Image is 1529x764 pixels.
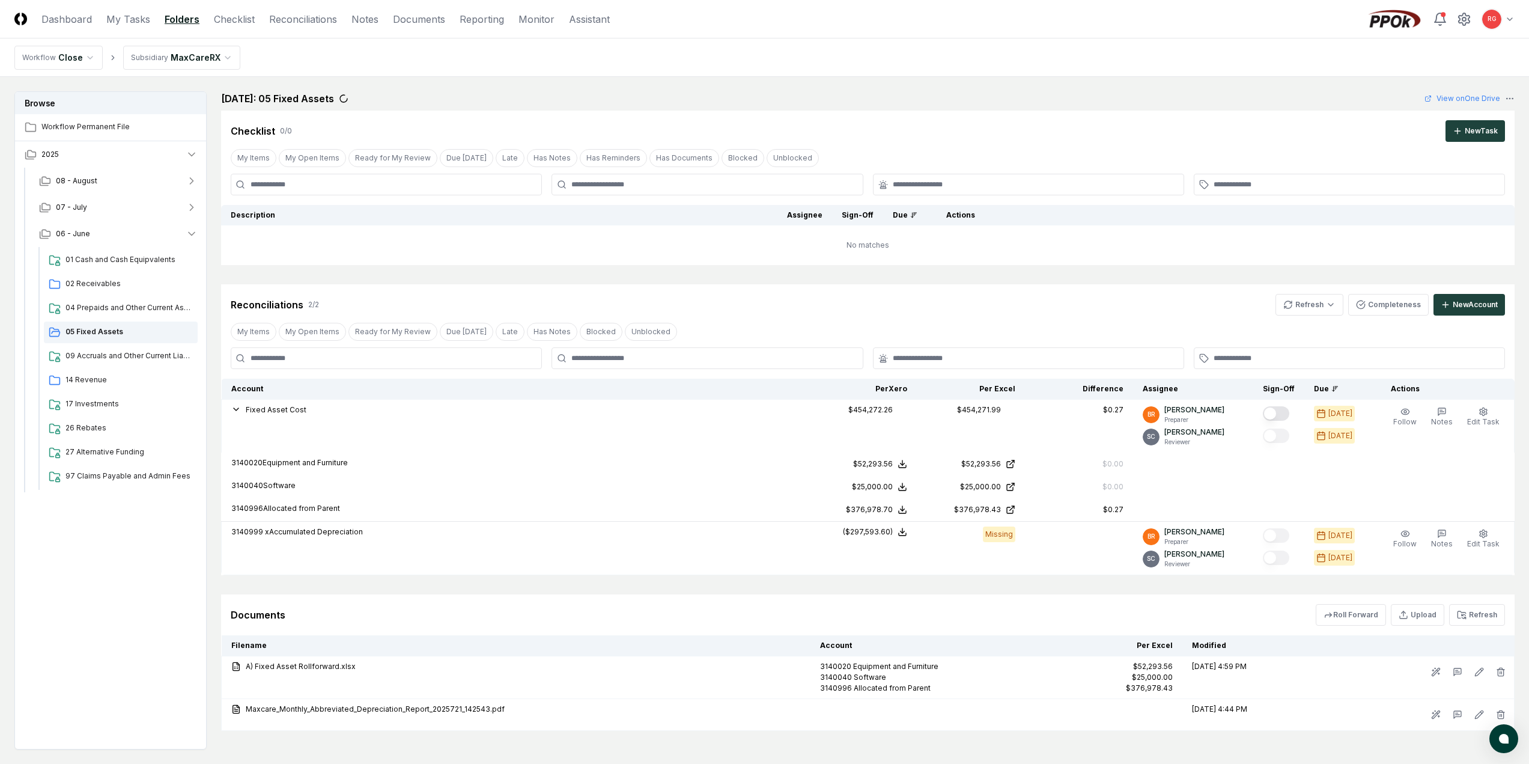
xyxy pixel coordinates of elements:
[231,608,285,622] div: Documents
[65,471,193,481] span: 97 Claims Payable and Admin Fees
[15,141,207,168] button: 2025
[569,12,610,26] a: Assistant
[580,149,647,167] button: Has Reminders
[1467,417,1500,426] span: Edit Task
[1263,528,1289,543] button: Mark complete
[722,149,764,167] button: Blocked
[1164,427,1224,438] p: [PERSON_NAME]
[280,126,292,136] div: 0 / 0
[777,205,832,225] th: Assignee
[29,194,207,221] button: 07 - July
[348,149,437,167] button: Ready for My Review
[231,149,276,167] button: My Items
[1126,683,1173,694] div: $376,978.43
[893,210,917,221] div: Due
[983,527,1015,542] div: Missing
[15,92,206,114] h3: Browse
[131,52,168,63] div: Subsidiary
[926,481,1015,492] a: $25,000.00
[1164,537,1224,546] p: Preparer
[1393,417,1417,426] span: Follow
[1147,432,1155,441] span: SC
[820,683,1065,694] div: 3140996 Allocated from Parent
[1424,93,1500,104] a: View onOne Drive
[1489,724,1518,753] button: atlas-launcher
[221,205,777,225] th: Description
[1025,379,1133,400] th: Difference
[820,661,1065,672] div: 3140020 Equipment and Furniture
[527,323,577,341] button: Has Notes
[832,205,883,225] th: Sign-Off
[846,504,907,515] button: $376,978.70
[843,527,907,537] button: ($297,593.60)
[41,149,59,160] span: 2025
[65,326,193,337] span: 05 Fixed Assets
[1102,459,1123,469] div: $0.00
[1253,379,1304,400] th: Sign-Off
[1328,408,1352,419] div: [DATE]
[1316,604,1386,626] button: Roll Forward
[65,423,193,433] span: 26 Rebates
[1449,604,1505,626] button: Refresh
[29,168,207,194] button: 08 - August
[1328,552,1352,563] div: [DATE]
[351,12,378,26] a: Notes
[1164,405,1224,415] p: [PERSON_NAME]
[22,52,56,63] div: Workflow
[231,323,276,341] button: My Items
[1148,532,1155,541] span: BR
[265,527,363,536] span: xAccumulated Depreciation
[44,466,198,487] a: 97 Claims Payable and Admin Fees
[1263,551,1289,565] button: Mark complete
[1103,504,1123,515] div: $0.27
[625,323,677,341] button: Unblocked
[29,221,207,247] button: 06 - June
[843,527,893,537] div: ($297,593.60)
[496,149,524,167] button: Late
[1182,635,1325,656] th: Modified
[1467,539,1500,548] span: Edit Task
[231,480,800,491] p: 3140040 Software
[917,379,1025,400] th: Per Excel
[1133,661,1173,672] div: $52,293.56
[14,46,240,70] nav: breadcrumb
[1391,405,1419,430] button: Follow
[231,704,801,715] a: Maxcare_Monthly_Abbreviated_Depreciation_Report_2025721_142543.pdf
[65,447,193,457] span: 27 Alternative Funding
[221,91,334,106] h2: [DATE]: 05 Fixed Assets
[44,346,198,367] a: 09 Accruals and Other Current Liabilities
[279,149,346,167] button: My Open Items
[44,370,198,391] a: 14 Revenue
[1328,430,1352,441] div: [DATE]
[820,672,1065,683] div: 3140040 Software
[460,12,504,26] a: Reporting
[44,298,198,319] a: 04 Prepaids and Other Current Assets
[65,399,193,409] span: 17 Investments
[1182,699,1325,731] td: [DATE] 4:44 PM
[1263,406,1289,421] button: Mark complete
[1431,539,1453,548] span: Notes
[44,274,198,295] a: 02 Receivables
[246,405,306,414] span: Fixed Asset Cost
[1429,527,1455,552] button: Notes
[15,114,207,141] a: Workflow Permanent File
[853,459,907,469] button: $52,293.56
[269,12,337,26] a: Reconciliations
[810,635,1074,656] th: Account
[496,323,524,341] button: Late
[1348,294,1429,316] button: Completeness
[44,249,198,271] a: 01 Cash and Cash Equipvalents
[1074,635,1182,656] th: Per Excel
[1132,672,1173,683] div: $25,000.00
[649,149,719,167] button: Has Documents
[41,121,198,132] span: Workflow Permanent File
[1381,384,1505,394] div: Actions
[1328,530,1352,541] div: [DATE]
[246,405,306,415] button: Fixed Asset Cost
[1393,539,1417,548] span: Follow
[527,149,577,167] button: Has Notes
[348,323,437,341] button: Ready for My Review
[1431,417,1453,426] span: Notes
[65,350,193,361] span: 09 Accruals and Other Current Liabilities
[65,254,193,265] span: 01 Cash and Cash Equipvalents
